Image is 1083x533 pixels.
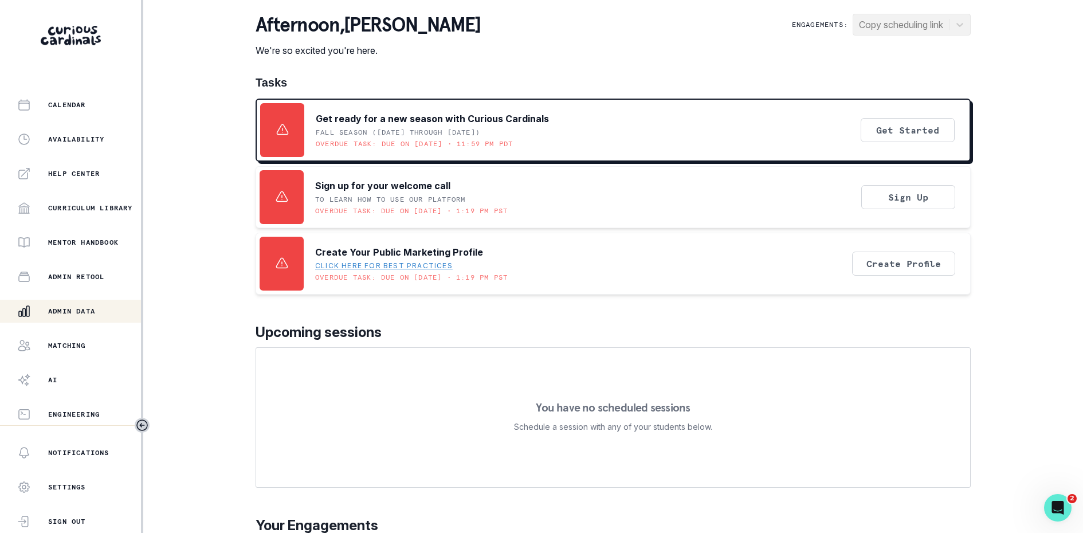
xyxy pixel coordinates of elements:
[315,245,483,259] p: Create Your Public Marketing Profile
[256,44,481,57] p: We're so excited you're here.
[48,483,86,492] p: Settings
[1044,494,1072,522] iframe: Intercom live chat
[48,100,86,109] p: Calendar
[48,448,109,457] p: Notifications
[48,410,100,419] p: Engineering
[315,179,450,193] p: Sign up for your welcome call
[514,420,712,434] p: Schedule a session with any of your students below.
[256,14,481,37] p: afternoon , [PERSON_NAME]
[861,185,955,209] button: Sign Up
[48,169,100,178] p: Help Center
[48,238,119,247] p: Mentor Handbook
[48,517,86,526] p: Sign Out
[48,307,95,316] p: Admin Data
[256,76,971,89] h1: Tasks
[316,128,480,137] p: Fall Season ([DATE] through [DATE])
[315,273,508,282] p: Overdue task: Due on [DATE] • 1:19 PM PST
[792,20,848,29] p: Engagements:
[315,261,453,271] a: Click here for best practices
[852,252,955,276] button: Create Profile
[536,402,690,413] p: You have no scheduled sessions
[48,341,86,350] p: Matching
[48,375,57,385] p: AI
[315,195,465,204] p: To learn how to use our platform
[48,135,104,144] p: Availability
[861,118,955,142] button: Get Started
[316,139,513,148] p: Overdue task: Due on [DATE] • 11:59 PM PDT
[315,206,508,215] p: Overdue task: Due on [DATE] • 1:19 PM PST
[1068,494,1077,503] span: 2
[48,272,104,281] p: Admin Retool
[135,418,150,433] button: Toggle sidebar
[256,322,971,343] p: Upcoming sessions
[41,26,101,45] img: Curious Cardinals Logo
[48,203,133,213] p: Curriculum Library
[316,112,549,126] p: Get ready for a new season with Curious Cardinals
